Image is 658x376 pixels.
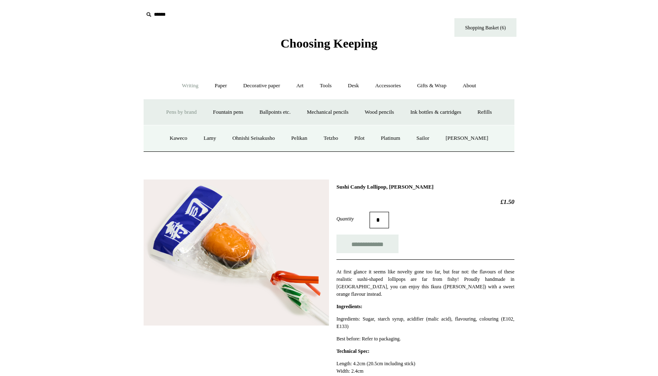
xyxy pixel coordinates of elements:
[252,101,298,123] a: Ballpoints etc.
[470,101,500,123] a: Refills
[368,75,408,97] a: Accessories
[336,198,514,206] h2: £1.50
[403,101,468,123] a: Ink bottles & cartridges
[336,315,514,330] p: Ingredients: Sugar, starch syrup, acidifier (malic acid), flavouring, colouring (E102, E133)
[336,348,370,354] strong: Technical Spec:
[341,75,367,97] a: Desk
[205,101,250,123] a: Fountain pens
[281,36,377,50] span: Choosing Keeping
[299,101,356,123] a: Mechanical pencils
[316,127,346,149] a: Tetzbo
[454,18,516,37] a: Shopping Basket (6)
[162,127,195,149] a: Kaweco
[207,75,235,97] a: Paper
[455,75,484,97] a: About
[336,268,514,298] p: At first glance it seems like novelty gone too far, but fear not: the flavours of these realistic...
[347,127,372,149] a: Pilot
[236,75,288,97] a: Decorative paper
[284,127,315,149] a: Pelikan
[175,75,206,97] a: Writing
[336,304,362,309] strong: Ingredients:
[336,215,370,223] label: Quantity
[373,127,408,149] a: Platinum
[289,75,311,97] a: Art
[312,75,339,97] a: Tools
[438,127,496,149] a: [PERSON_NAME]
[144,180,329,326] img: Sushi Candy Lollipop, Ikura Roe
[336,184,514,190] h1: Sushi Candy Lollipop, [PERSON_NAME]
[159,101,204,123] a: Pens by brand
[281,43,377,49] a: Choosing Keeping
[225,127,282,149] a: Ohnishi Seisakusho
[409,127,437,149] a: Sailor
[196,127,223,149] a: Lamy
[357,101,401,123] a: Wood pencils
[410,75,454,97] a: Gifts & Wrap
[336,335,514,342] p: Best before: Refer to packaging.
